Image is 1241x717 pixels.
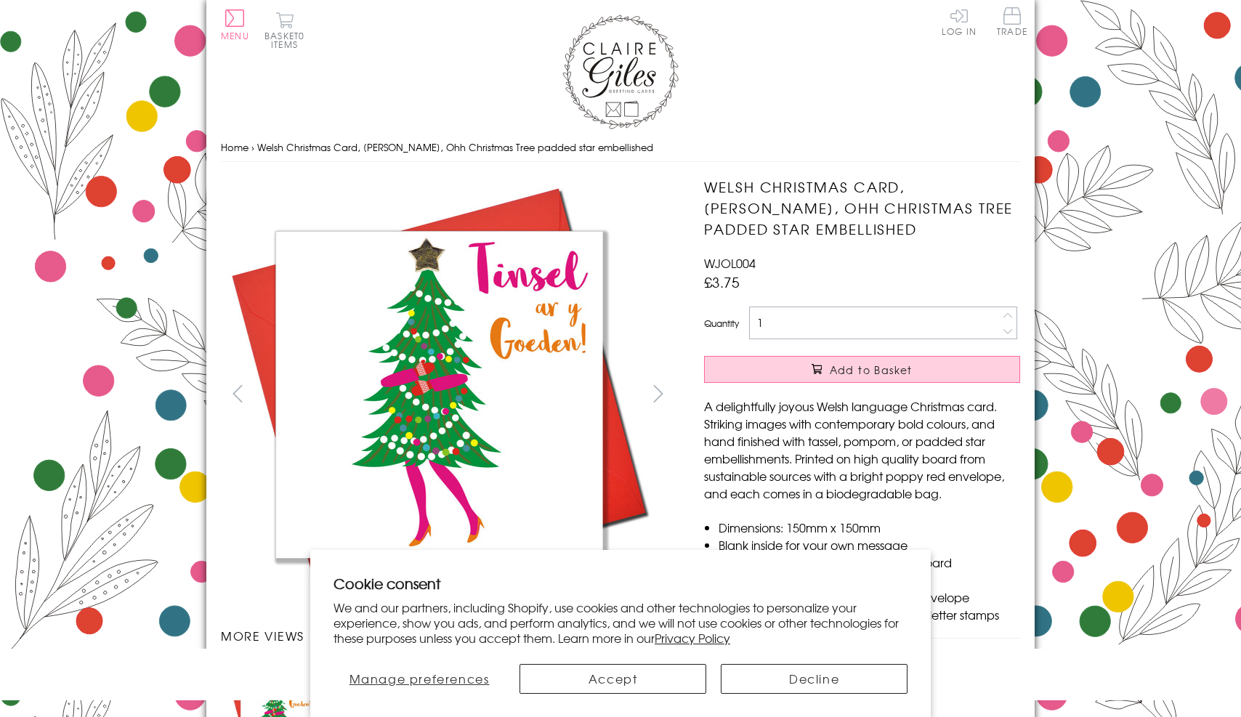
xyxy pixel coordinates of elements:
[562,15,679,129] img: Claire Giles Greetings Cards
[704,397,1020,502] p: A delightfully joyous Welsh language Christmas card. Striking images with contemporary bold colou...
[704,317,739,330] label: Quantity
[334,573,907,594] h2: Cookie consent
[271,29,304,51] span: 0 items
[704,356,1020,383] button: Add to Basket
[830,362,913,377] span: Add to Basket
[221,177,657,612] img: Welsh Christmas Card, Nadolig Llawen, Ohh Christmas Tree padded star embellished
[997,7,1027,36] span: Trade
[655,629,730,647] a: Privacy Policy
[221,9,249,40] button: Menu
[997,7,1027,39] a: Trade
[704,177,1020,239] h1: Welsh Christmas Card, [PERSON_NAME], Ohh Christmas Tree padded star embellished
[221,627,675,644] h3: More views
[221,29,249,42] span: Menu
[264,12,304,49] button: Basket0 items
[349,670,490,687] span: Manage preferences
[221,140,248,154] a: Home
[334,664,505,694] button: Manage preferences
[704,272,740,292] span: £3.75
[719,519,1020,536] li: Dimensions: 150mm x 150mm
[675,177,1111,612] img: Welsh Christmas Card, Nadolig Llawen, Ohh Christmas Tree padded star embellished
[719,536,1020,554] li: Blank inside for your own message
[642,377,675,410] button: next
[221,133,1020,163] nav: breadcrumbs
[334,600,907,645] p: We and our partners, including Shopify, use cookies and other technologies to personalize your ex...
[221,377,254,410] button: prev
[520,664,706,694] button: Accept
[704,254,756,272] span: WJOL004
[942,7,977,36] a: Log In
[251,140,254,154] span: ›
[721,664,907,694] button: Decline
[257,140,653,154] span: Welsh Christmas Card, [PERSON_NAME], Ohh Christmas Tree padded star embellished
